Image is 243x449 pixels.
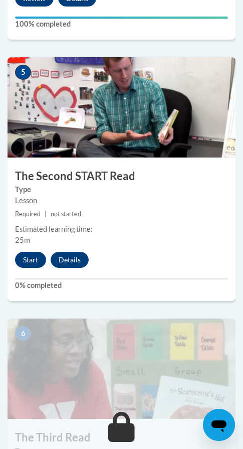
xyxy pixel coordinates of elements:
label: Type [15,184,228,195]
span: not started [51,210,81,218]
span: 6 [15,326,31,341]
div: Estimated learning time: [15,224,228,235]
button: Start [15,252,46,268]
img: Course Image [8,57,235,158]
span: | [45,210,47,218]
button: Details [51,252,89,268]
span: 5 [15,65,31,80]
label: 100% completed [15,19,228,30]
span: Required [15,210,41,218]
img: Course Image [8,319,235,419]
label: 0% completed [15,280,228,291]
iframe: Button to launch messaging window [203,409,235,441]
span: 25m [15,236,30,244]
h3: The Second START Read [8,169,235,184]
div: Your progress [15,17,228,19]
div: Lesson [15,195,228,206]
h3: The Third Read [8,430,235,445]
